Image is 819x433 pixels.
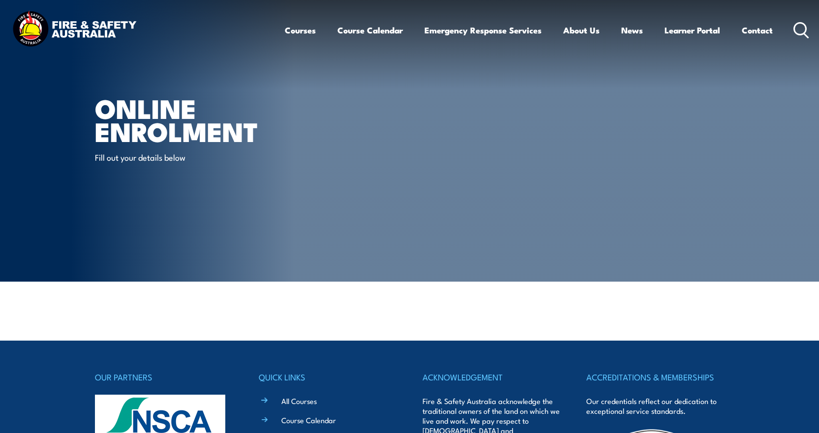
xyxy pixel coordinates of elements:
h1: Online Enrolment [95,96,338,142]
h4: ACCREDITATIONS & MEMBERSHIPS [586,370,724,384]
a: News [621,17,643,43]
a: Learner Portal [665,17,720,43]
h4: OUR PARTNERS [95,370,233,384]
a: Courses [285,17,316,43]
a: Course Calendar [281,415,336,425]
h4: QUICK LINKS [259,370,396,384]
p: Fill out your details below [95,151,274,163]
a: About Us [563,17,600,43]
a: Contact [742,17,773,43]
p: Our credentials reflect our dedication to exceptional service standards. [586,396,724,416]
a: All Courses [281,396,317,406]
a: Course Calendar [337,17,403,43]
h4: ACKNOWLEDGEMENT [423,370,560,384]
a: Emergency Response Services [425,17,542,43]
